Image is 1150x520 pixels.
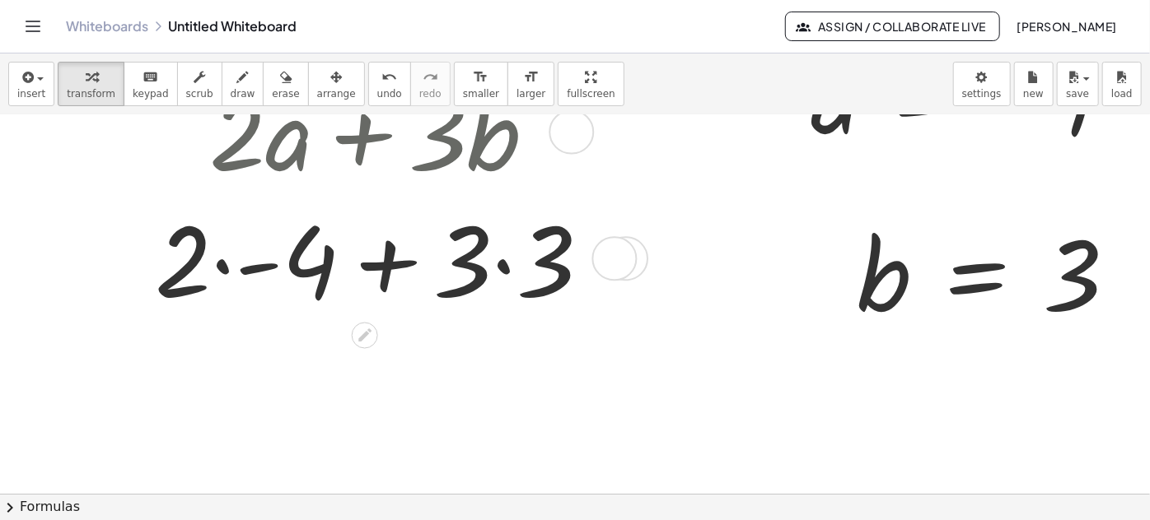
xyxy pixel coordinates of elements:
a: Whiteboards [66,18,148,35]
span: arrange [317,88,356,100]
span: redo [419,88,442,100]
span: save [1066,88,1089,100]
i: undo [381,67,397,87]
span: insert [17,88,45,100]
button: new [1014,62,1054,106]
button: settings [953,62,1011,106]
span: undo [377,88,402,100]
button: erase [263,62,308,106]
span: scrub [186,88,213,100]
button: fullscreen [558,62,624,106]
button: redoredo [410,62,451,106]
button: format_sizelarger [507,62,554,106]
span: settings [962,88,1002,100]
button: draw [222,62,264,106]
span: Assign / Collaborate Live [799,19,986,34]
button: load [1102,62,1142,106]
button: transform [58,62,124,106]
button: insert [8,62,54,106]
button: save [1057,62,1099,106]
button: format_sizesmaller [454,62,508,106]
span: keypad [133,88,169,100]
button: keyboardkeypad [124,62,178,106]
i: format_size [473,67,489,87]
button: Assign / Collaborate Live [785,12,1000,41]
span: larger [517,88,545,100]
span: [PERSON_NAME] [1017,19,1117,34]
span: smaller [463,88,499,100]
span: load [1111,88,1133,100]
span: new [1023,88,1044,100]
button: [PERSON_NAME] [1003,12,1130,41]
span: draw [231,88,255,100]
button: Toggle navigation [20,13,46,39]
span: transform [67,88,115,100]
i: format_size [523,67,539,87]
span: fullscreen [567,88,615,100]
i: redo [423,67,438,87]
span: erase [272,88,299,100]
button: scrub [177,62,222,106]
button: arrange [308,62,365,106]
div: Edit math [352,322,378,348]
button: undoundo [368,62,411,106]
i: keyboard [143,67,158,87]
